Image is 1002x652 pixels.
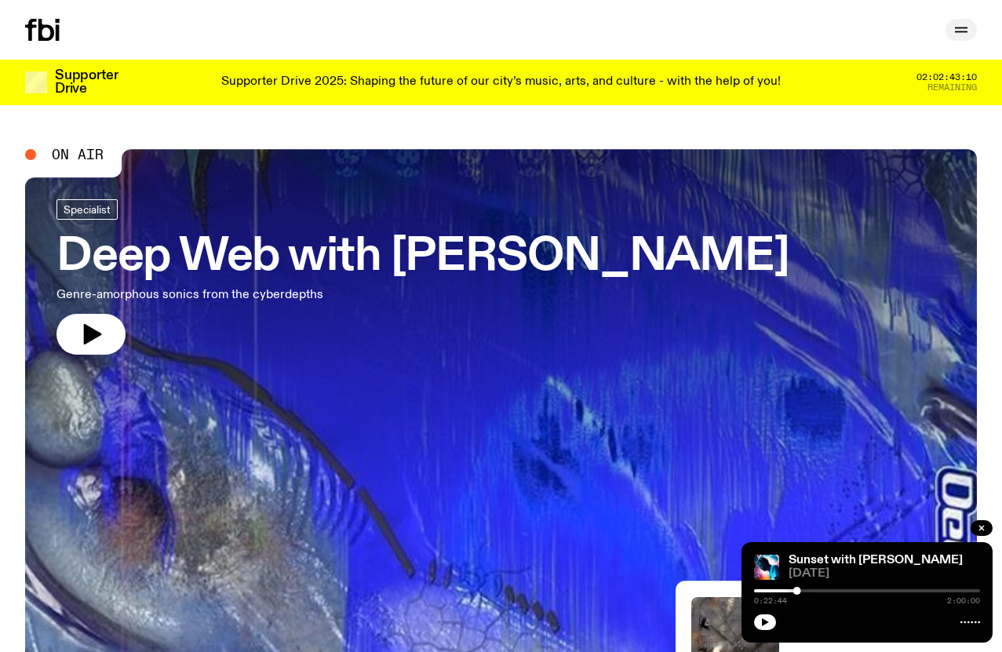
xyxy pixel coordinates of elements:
a: Specialist [56,199,118,220]
a: Deep Web with [PERSON_NAME]Genre-amorphous sonics from the cyberdepths [56,199,789,355]
span: [DATE] [789,568,980,580]
span: Specialist [64,203,111,215]
h3: Deep Web with [PERSON_NAME] [56,235,789,279]
span: 0:22:44 [754,597,787,605]
img: Simon Caldwell stands side on, looking downwards. He has headphones on. Behind him is a brightly ... [754,555,779,580]
span: Remaining [927,83,977,92]
span: 2:00:00 [947,597,980,605]
span: On Air [52,148,104,162]
h3: Supporter Drive [55,69,118,96]
p: Genre-amorphous sonics from the cyberdepths [56,286,458,304]
span: 02:02:43:10 [916,73,977,82]
p: Supporter Drive 2025: Shaping the future of our city’s music, arts, and culture - with the help o... [221,75,781,89]
a: Sunset with [PERSON_NAME] [789,554,963,566]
